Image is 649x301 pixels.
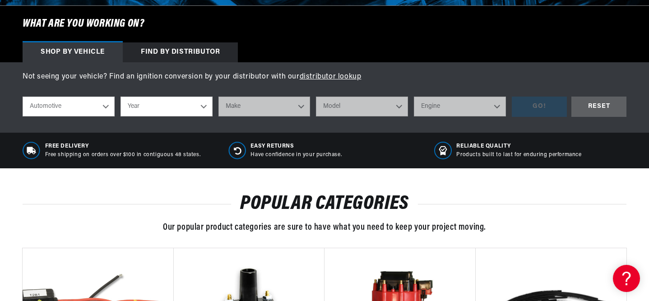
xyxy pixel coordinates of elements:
[23,195,626,213] h2: POPULAR CATEGORIES
[123,42,238,62] div: Find by Distributor
[456,143,581,150] span: RELIABLE QUALITY
[250,151,342,159] p: Have confidence in your purchase.
[45,143,201,150] span: Free Delivery
[250,143,342,150] span: Easy Returns
[23,42,123,62] div: Shop by vehicle
[456,151,581,159] p: Products built to last for enduring performance
[23,97,115,116] select: Ride Type
[23,71,626,83] p: Not seeing your vehicle? Find an ignition conversion by your distributor with our
[316,97,408,116] select: Model
[121,97,213,116] select: Year
[163,223,486,232] span: Our popular product categories are sure to have what you need to keep your project moving.
[218,97,311,116] select: Make
[414,97,506,116] select: Engine
[45,151,201,159] p: Free shipping on orders over $100 in contiguous 48 states.
[300,73,362,80] a: distributor lookup
[571,97,626,117] div: RESET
